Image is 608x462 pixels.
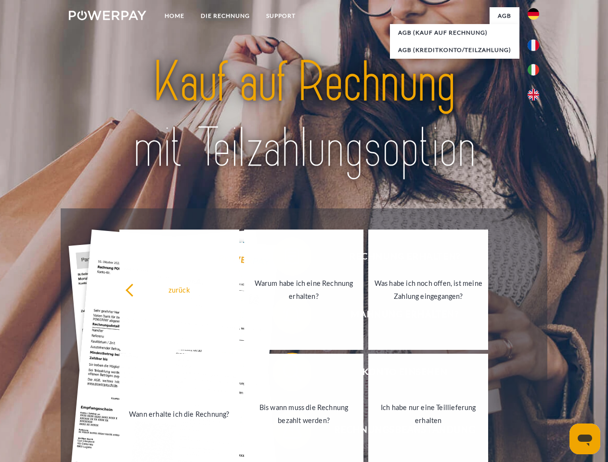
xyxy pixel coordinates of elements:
a: Home [156,7,193,25]
a: AGB (Kreditkonto/Teilzahlung) [390,41,519,59]
img: title-powerpay_de.svg [92,46,516,184]
div: Ich habe nur eine Teillieferung erhalten [374,401,482,427]
div: Was habe ich noch offen, ist meine Zahlung eingegangen? [374,277,482,303]
a: Was habe ich noch offen, ist meine Zahlung eingegangen? [368,230,488,350]
img: it [528,64,539,76]
div: Bis wann muss die Rechnung bezahlt werden? [250,401,358,427]
img: en [528,89,539,101]
img: fr [528,39,539,51]
a: AGB (Kauf auf Rechnung) [390,24,519,41]
div: zurück [125,283,233,296]
iframe: Schaltfläche zum Öffnen des Messaging-Fensters [569,423,600,454]
img: logo-powerpay-white.svg [69,11,146,20]
a: DIE RECHNUNG [193,7,258,25]
a: SUPPORT [258,7,304,25]
div: Wann erhalte ich die Rechnung? [125,407,233,420]
img: de [528,8,539,20]
a: agb [490,7,519,25]
div: Warum habe ich eine Rechnung erhalten? [250,277,358,303]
